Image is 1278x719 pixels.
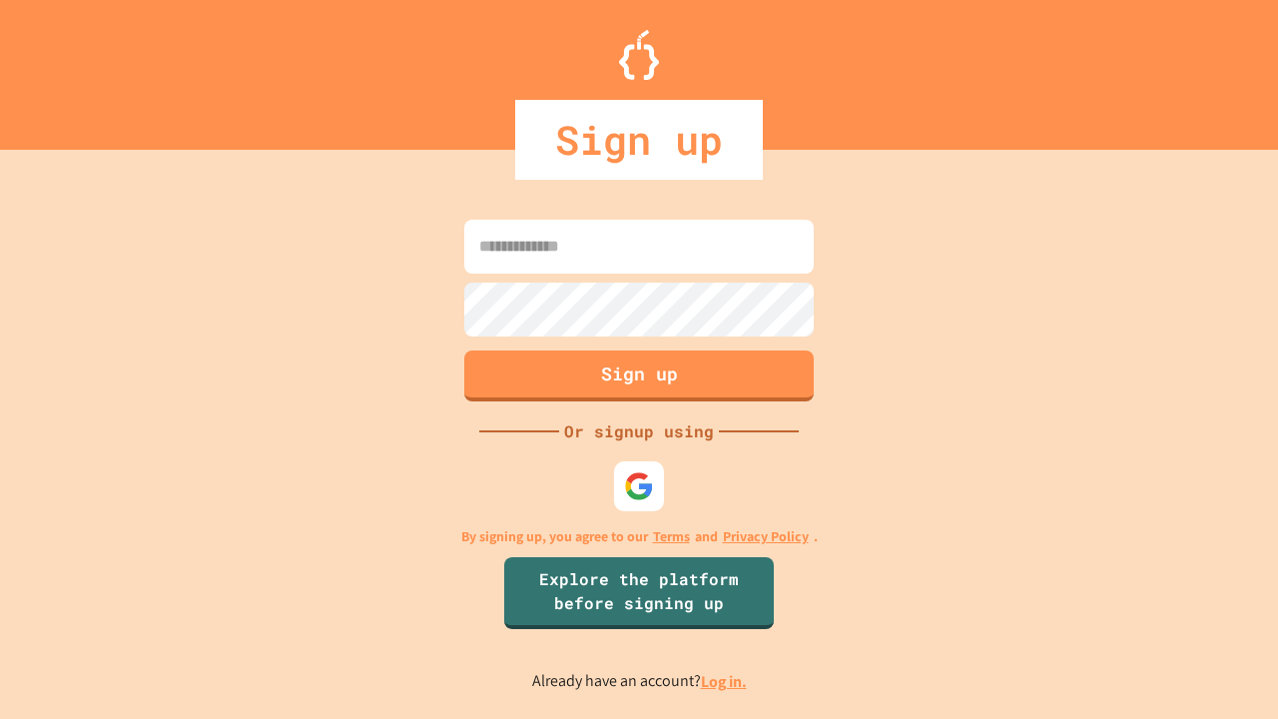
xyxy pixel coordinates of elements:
[653,526,690,547] a: Terms
[515,100,763,180] div: Sign up
[464,351,814,401] button: Sign up
[723,526,809,547] a: Privacy Policy
[461,526,818,547] p: By signing up, you agree to our and .
[619,30,659,80] img: Logo.svg
[504,557,774,629] a: Explore the platform before signing up
[624,471,654,501] img: google-icon.svg
[701,671,747,692] a: Log in.
[559,419,719,443] div: Or signup using
[532,669,747,694] p: Already have an account?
